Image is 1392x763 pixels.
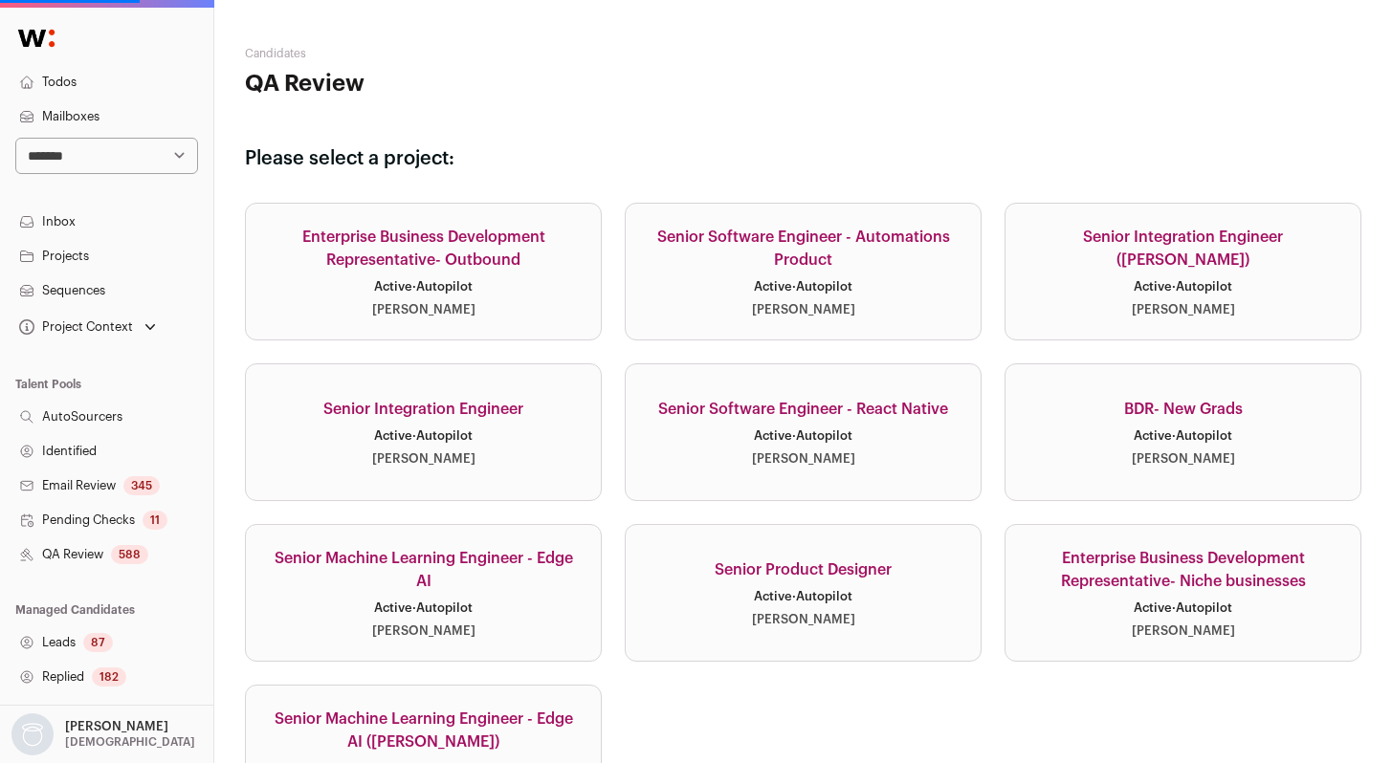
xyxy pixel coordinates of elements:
[625,524,982,662] a: Senior Product Designer
[412,601,416,614] span: ·
[245,363,602,501] a: Senior Integration Engineer
[1134,428,1232,444] div: Active Autopilot
[625,203,982,340] a: Senior Software Engineer - Automations Product
[374,279,473,294] div: Active Autopilot
[792,280,796,293] span: ·
[372,451,475,467] div: [PERSON_NAME]
[15,319,133,335] div: Project Context
[15,314,160,340] button: Open dropdown
[1172,280,1176,293] span: ·
[1028,547,1337,593] div: Enterprise Business Development Representative- Niche businesses
[1132,623,1235,639] div: [PERSON_NAME]
[1172,601,1176,614] span: ·
[1132,451,1235,467] div: [PERSON_NAME]
[658,398,948,421] div: Senior Software Engineer - React Native
[1005,203,1361,340] a: Senior Integration Engineer (Kyle)
[1134,600,1232,616] div: Active Autopilot
[245,203,602,340] a: Enterprise Business Development Representative- Outbound
[374,600,473,616] div: Active Autopilot
[754,589,852,604] div: Active Autopilot
[83,633,113,652] div: 87
[752,612,855,627] div: [PERSON_NAME]
[754,279,852,294] div: Active Autopilot
[111,545,148,564] div: 588
[792,590,796,602] span: ·
[269,708,578,753] div: Senior Machine Learning Engineer - Edge AI ([PERSON_NAME])
[625,363,982,501] a: Senior Software Engineer - React Native
[92,667,126,687] div: 182
[1005,524,1361,662] a: Enterprise Business Development Representative- Niche businesses
[245,145,1361,172] h3: Please select a project:
[715,558,892,581] div: Senior Product Designer
[245,524,602,662] a: Senior Machine Learning Engineer - Edge AI
[792,429,796,442] span: ·
[1028,226,1337,272] div: Senior Integration Engineer ([PERSON_NAME])
[8,713,199,755] button: Open dropdown
[65,734,195,750] p: [DEMOGRAPHIC_DATA]
[412,429,416,442] span: ·
[269,226,578,272] div: Enterprise Business Development Representative- Outbound
[1172,429,1176,442] span: ·
[65,719,168,734] p: [PERSON_NAME]
[754,428,852,444] div: Active Autopilot
[269,547,578,593] div: Senior Machine Learning Engineer - Edge AI
[123,476,160,495] div: 345
[374,428,473,444] div: Active Autopilot
[1134,279,1232,294] div: Active Autopilot
[323,398,523,421] div: Senior Integration Engineer
[8,19,65,57] img: Wellfound
[752,302,855,317] div: [PERSON_NAME]
[143,511,167,530] div: 11
[1132,302,1235,317] div: [PERSON_NAME]
[1124,398,1243,421] div: BDR- New Grads
[372,623,475,639] div: [PERSON_NAME]
[245,46,617,61] h2: Candidates
[245,69,617,99] h1: QA Review
[752,451,855,467] div: [PERSON_NAME]
[372,302,475,317] div: [PERSON_NAME]
[1005,363,1361,501] a: BDR- New Grads
[11,713,54,755] img: nopic.png
[412,280,416,293] span: ·
[649,226,958,272] div: Senior Software Engineer - Automations Product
